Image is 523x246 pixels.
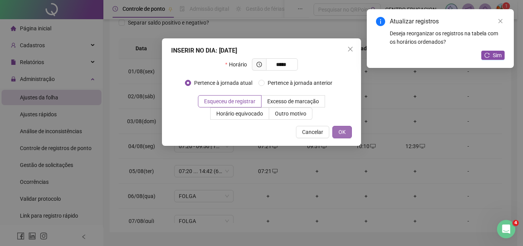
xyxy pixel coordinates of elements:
[302,128,323,136] span: Cancelar
[267,98,319,104] span: Excesso de marcação
[265,79,335,87] span: Pertence à jornada anterior
[493,51,502,59] span: Sim
[338,128,346,136] span: OK
[513,220,519,226] span: 4
[498,18,503,24] span: close
[257,62,262,67] span: clock-circle
[481,51,505,60] button: Sim
[275,111,306,117] span: Outro motivo
[225,58,252,71] label: Horário
[484,53,490,58] span: reload
[216,111,263,117] span: Horário equivocado
[390,29,505,46] div: Deseja reorganizar os registros na tabela com os horários ordenados?
[376,17,385,26] span: info-circle
[332,126,352,138] button: OK
[497,220,515,238] iframe: Intercom live chat
[204,98,255,104] span: Esqueceu de registrar
[390,17,505,26] div: Atualizar registros
[296,126,329,138] button: Cancelar
[191,79,255,87] span: Pertence à jornada atual
[347,46,353,52] span: close
[344,43,356,55] button: Close
[496,17,505,25] a: Close
[171,46,352,55] div: INSERIR NO DIA : [DATE]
